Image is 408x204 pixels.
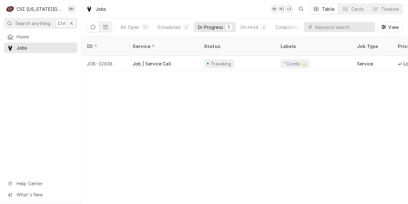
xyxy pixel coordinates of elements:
[285,4,294,13] div: + 3
[133,43,193,50] div: Service
[357,43,388,50] div: Job Type
[4,18,77,29] button: Search anythingCtrlK
[210,60,232,67] div: Traveling
[283,60,307,67] div: ¹ Combi 🔱
[120,24,139,31] div: All Open
[315,22,372,32] input: Keyword search
[322,6,334,12] div: Table
[133,60,171,67] div: Job | Service Call
[381,6,399,12] div: Timeline
[296,4,306,14] button: Open search
[275,24,299,31] div: Completed
[87,43,121,50] div: ID
[4,43,77,53] a: Jobs
[4,178,77,189] a: Go to Help Center
[157,24,180,31] div: Scheduled
[17,191,74,198] span: What's New
[6,4,15,13] div: C
[70,20,73,27] span: K
[357,60,373,67] div: Service
[6,4,15,13] div: CSI Kansas City's Avatar
[17,180,74,187] span: Help Center
[17,6,63,12] div: CSI [US_STATE][GEOGRAPHIC_DATA]
[270,4,279,13] div: Brian Hawkins's Avatar
[58,20,66,27] span: Ctrl
[67,4,76,13] div: BH
[4,189,77,200] a: Go to What's New
[143,24,148,31] div: 17
[17,44,74,51] span: Jobs
[227,24,231,31] div: 1
[184,24,188,31] div: 2
[278,4,287,13] div: Nate Ingram's Avatar
[270,4,279,13] div: BH
[240,24,258,31] div: On Hold
[15,20,50,27] span: Search anything
[351,6,364,12] div: Cards
[17,33,74,40] span: Home
[262,24,266,31] div: 6
[278,4,287,13] div: NI
[378,22,403,32] button: View
[387,24,400,31] span: View
[4,31,77,42] a: Home
[82,56,127,71] div: JOB-32838
[198,24,223,31] div: In Progress
[67,4,76,13] div: Brian Hawkins's Avatar
[204,43,269,50] div: Status
[280,43,347,50] div: Labels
